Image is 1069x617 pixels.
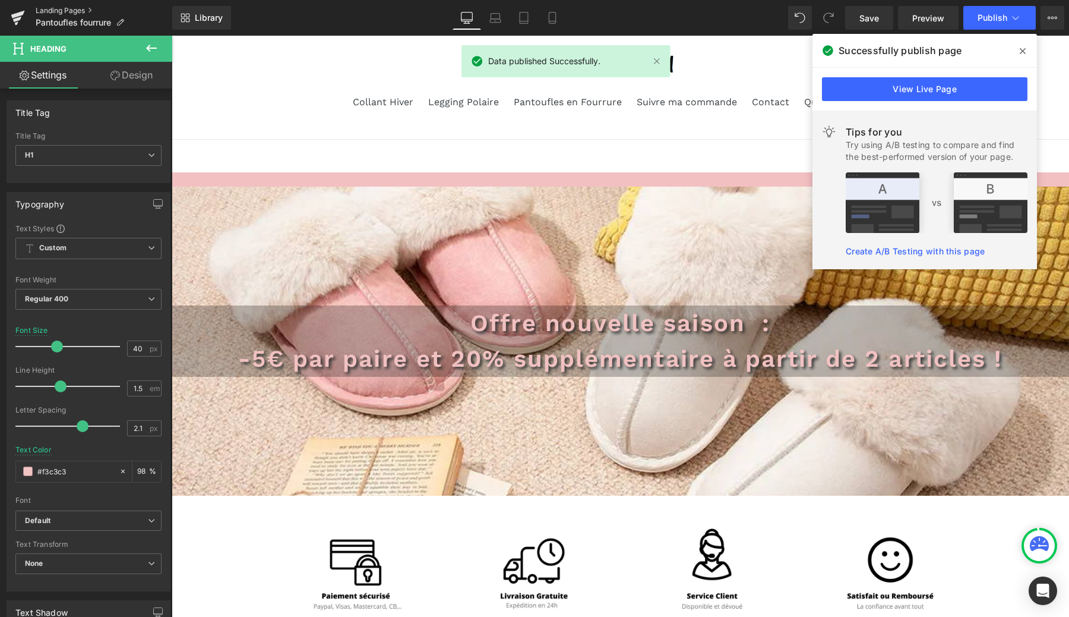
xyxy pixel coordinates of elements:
[132,461,161,482] div: %
[817,6,840,30] button: Redo
[37,465,113,478] input: Color
[846,125,1027,139] div: Tips for you
[465,61,565,73] span: Suivre ma commande
[181,61,242,73] span: Collant Hiver
[1029,577,1057,605] div: Open Intercom Messenger
[1040,6,1064,30] button: More
[453,6,481,30] a: Desktop
[839,43,962,58] span: Successfully publish page
[788,6,812,30] button: Undo
[15,446,52,454] div: Text Color
[25,559,43,568] b: None
[822,77,1027,101] a: View Live Page
[898,6,959,30] a: Preview
[632,61,717,73] span: Qui sommes-nous
[150,385,160,392] span: em
[172,6,231,30] a: New Library
[175,59,248,75] a: Collant Hiver
[25,294,69,303] b: Regular 400
[36,18,111,27] span: Pantoufles fourrure
[488,55,600,68] span: Data published Successfully.
[15,496,162,505] div: Font
[150,424,160,432] span: px
[859,12,879,24] span: Save
[15,132,162,140] div: Title Tag
[510,6,538,30] a: Tablet
[15,540,162,549] div: Text Transform
[15,276,162,284] div: Font Weight
[150,345,160,352] span: px
[299,273,599,301] span: Offre nouvelle saison :
[257,61,327,73] span: Legging Polaire
[251,59,333,75] a: Legging Polaire
[574,59,624,75] a: Contact
[846,246,985,256] a: Create A/B Testing with this page
[39,243,67,253] b: Custom
[846,172,1027,233] img: tip.png
[336,59,456,75] a: Pantoufles en Fourrure
[394,18,504,43] img: Belle au Chaud
[15,406,162,414] div: Letter Spacing
[538,6,567,30] a: Mobile
[25,516,50,526] i: Default
[15,223,162,233] div: Text Styles
[580,61,618,73] span: Contact
[912,12,944,24] span: Preview
[963,6,1036,30] button: Publish
[195,12,223,23] span: Library
[15,326,48,335] div: Font Size
[30,44,67,53] span: Heading
[88,62,175,89] a: Design
[627,59,723,75] a: Qui sommes-nous
[846,139,1027,163] div: Try using A/B testing to compare and find the best-performed version of your page.
[822,125,836,139] img: light.svg
[36,6,172,15] a: Landing Pages
[459,59,571,75] a: Suivre ma commande
[15,101,50,118] div: Title Tag
[25,150,33,159] b: H1
[791,18,824,44] input: Rechercher
[978,13,1007,23] span: Publish
[15,193,64,209] div: Typography
[342,61,450,73] span: Pantoufles en Fourrure
[15,366,162,374] div: Line Height
[481,6,510,30] a: Laptop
